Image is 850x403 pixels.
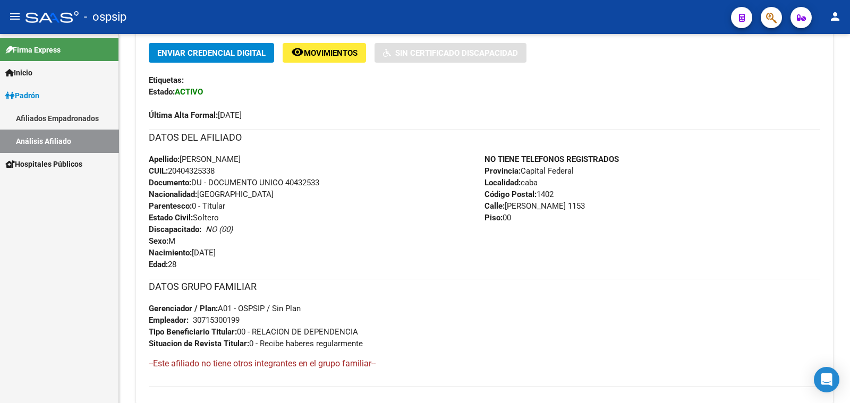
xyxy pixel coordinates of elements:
span: 00 - RELACION DE DEPENDENCIA [149,327,358,337]
span: Capital Federal [484,166,574,176]
strong: Discapacitado: [149,225,201,234]
span: [PERSON_NAME] [149,155,241,164]
span: Soltero [149,213,219,222]
strong: Tipo Beneficiario Titular: [149,327,237,337]
mat-icon: person [829,10,841,23]
strong: Etiquetas: [149,75,184,85]
mat-icon: menu [8,10,21,23]
span: Hospitales Públicos [5,158,82,170]
span: Enviar Credencial Digital [157,48,266,58]
span: [DATE] [149,248,216,258]
span: 0 - Titular [149,201,225,211]
span: [PERSON_NAME] 1153 [484,201,585,211]
button: Enviar Credencial Digital [149,43,274,63]
span: M [149,236,175,246]
strong: Calle: [484,201,505,211]
mat-icon: remove_red_eye [291,46,304,58]
h3: DATOS DEL AFILIADO [149,130,820,145]
div: 30715300199 [193,314,240,326]
strong: Gerenciador / Plan: [149,304,218,313]
button: Sin Certificado Discapacidad [375,43,526,63]
span: caba [484,178,538,187]
span: Movimientos [304,48,358,58]
strong: Empleador: [149,315,189,325]
span: 28 [149,260,176,269]
span: - ospsip [84,5,126,29]
strong: Código Postal: [484,190,537,199]
strong: Localidad: [484,178,521,187]
span: DU - DOCUMENTO UNICO 40432533 [149,178,319,187]
i: NO (00) [206,225,233,234]
span: 20404325338 [149,166,215,176]
strong: CUIL: [149,166,168,176]
strong: Nacionalidad: [149,190,197,199]
strong: Parentesco: [149,201,192,211]
strong: ACTIVO [175,87,203,97]
strong: Edad: [149,260,168,269]
strong: Última Alta Formal: [149,110,218,120]
strong: Nacimiento: [149,248,192,258]
span: 1402 [484,190,554,199]
span: Sin Certificado Discapacidad [395,48,518,58]
strong: Estado: [149,87,175,97]
strong: Estado Civil: [149,213,193,222]
strong: Piso: [484,213,503,222]
strong: Sexo: [149,236,168,246]
strong: NO TIENE TELEFONOS REGISTRADOS [484,155,619,164]
strong: Situacion de Revista Titular: [149,339,249,348]
strong: Apellido: [149,155,180,164]
button: Movimientos [283,43,366,63]
strong: Provincia: [484,166,521,176]
h3: DATOS GRUPO FAMILIAR [149,279,820,294]
span: [DATE] [149,110,242,120]
div: Open Intercom Messenger [814,367,839,392]
span: Firma Express [5,44,61,56]
h4: --Este afiliado no tiene otros integrantes en el grupo familiar-- [149,358,820,370]
span: Inicio [5,67,32,79]
span: [GEOGRAPHIC_DATA] [149,190,274,199]
span: A01 - OSPSIP / Sin Plan [149,304,301,313]
strong: Documento: [149,178,191,187]
span: Padrón [5,90,39,101]
span: 0 - Recibe haberes regularmente [149,339,363,348]
span: 00 [484,213,511,222]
